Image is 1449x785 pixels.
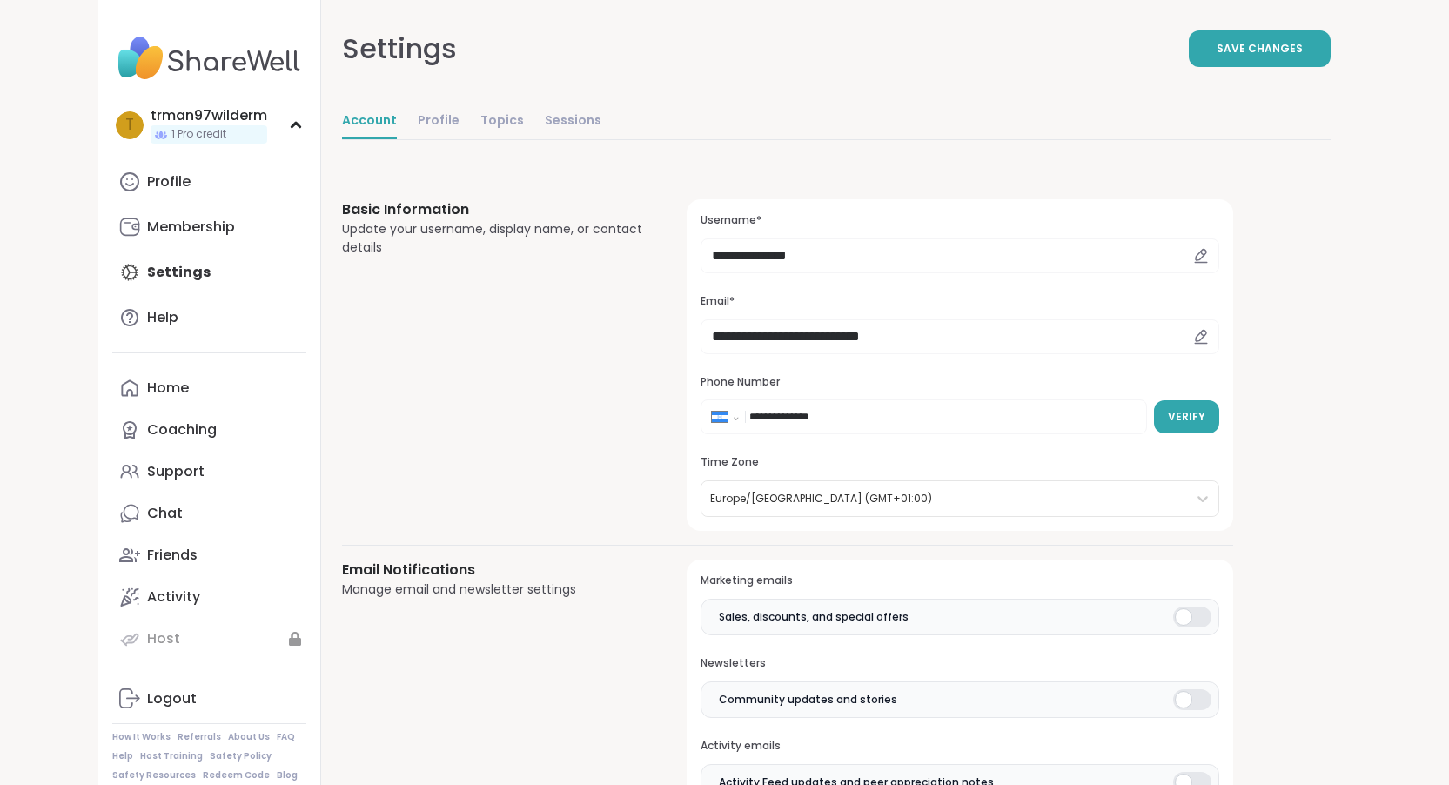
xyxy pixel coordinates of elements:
a: Activity [112,576,306,618]
a: Referrals [178,731,221,743]
a: Logout [112,678,306,720]
h3: Username* [701,213,1218,228]
a: Safety Policy [210,750,272,762]
a: Redeem Code [203,769,270,782]
div: Update your username, display name, or contact details [342,220,646,257]
h3: Phone Number [701,375,1218,390]
a: Home [112,367,306,409]
div: Help [147,308,178,327]
div: Chat [147,504,183,523]
button: Verify [1154,400,1219,433]
div: Activity [147,587,200,607]
a: Support [112,451,306,493]
h3: Marketing emails [701,574,1218,588]
h3: Activity emails [701,739,1218,754]
span: t [125,114,134,137]
h3: Newsletters [701,656,1218,671]
h3: Email* [701,294,1218,309]
h3: Email Notifications [342,560,646,580]
div: Home [147,379,189,398]
h3: Basic Information [342,199,646,220]
a: FAQ [277,731,295,743]
div: Manage email and newsletter settings [342,580,646,599]
span: Sales, discounts, and special offers [719,609,909,625]
a: Safety Resources [112,769,196,782]
div: Profile [147,172,191,191]
a: Blog [277,769,298,782]
div: Support [147,462,205,481]
a: Profile [112,161,306,203]
div: trman97wilderm [151,106,267,125]
a: Account [342,104,397,139]
a: Sessions [545,104,601,139]
div: Logout [147,689,197,708]
a: Chat [112,493,306,534]
a: Topics [480,104,524,139]
a: About Us [228,731,270,743]
a: Host [112,618,306,660]
a: Friends [112,534,306,576]
a: Help [112,297,306,339]
div: Settings [342,28,457,70]
div: Friends [147,546,198,565]
a: Profile [418,104,460,139]
div: Membership [147,218,235,237]
a: Help [112,750,133,762]
img: ShareWell Nav Logo [112,28,306,89]
h3: Time Zone [701,455,1218,470]
span: Verify [1168,409,1205,425]
div: Host [147,629,180,648]
a: Membership [112,206,306,248]
span: Save Changes [1217,41,1303,57]
div: Coaching [147,420,217,439]
button: Save Changes [1189,30,1331,67]
span: Community updates and stories [719,692,897,708]
a: Host Training [140,750,203,762]
a: How It Works [112,731,171,743]
a: Coaching [112,409,306,451]
span: 1 Pro credit [171,127,226,142]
